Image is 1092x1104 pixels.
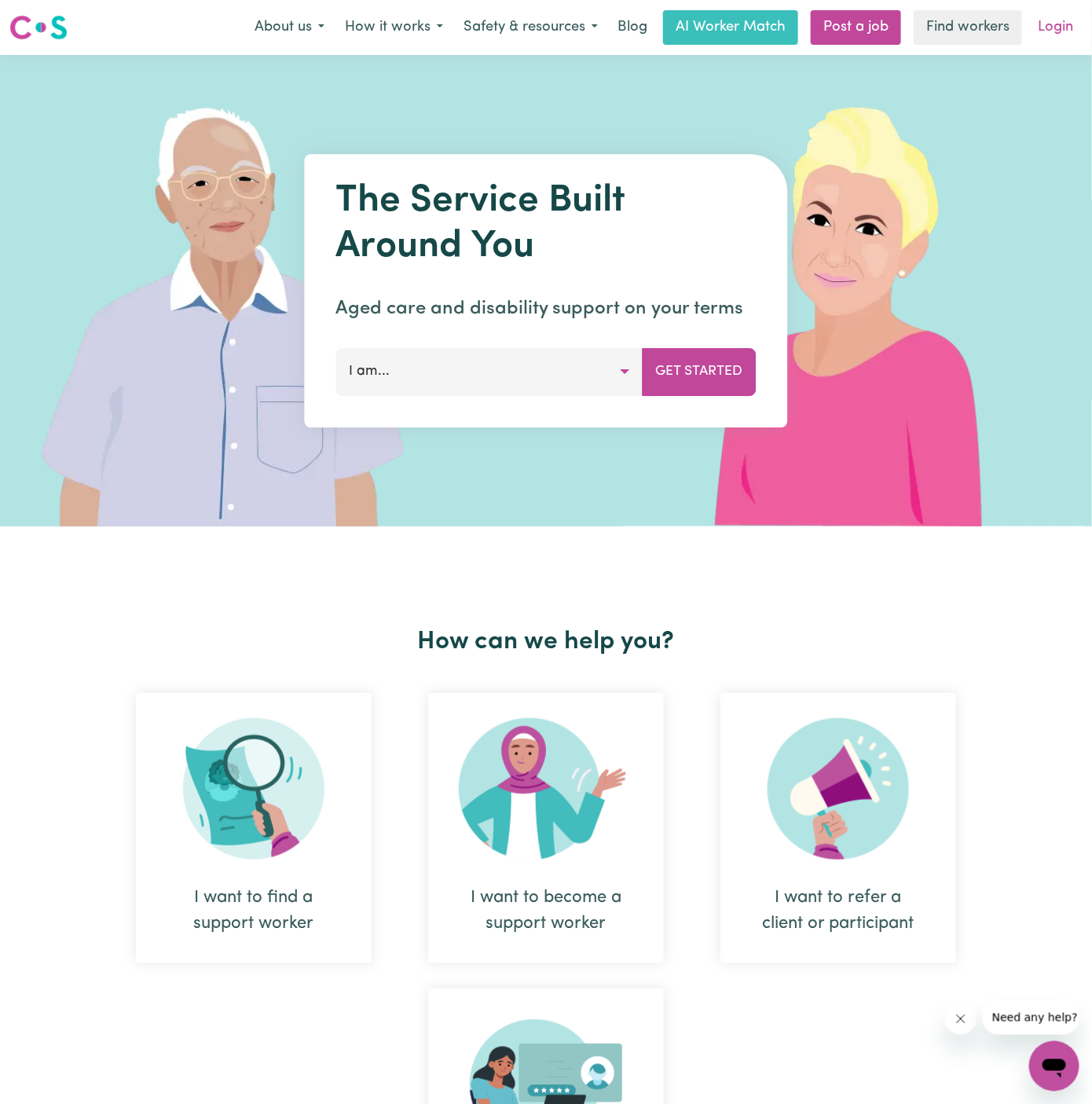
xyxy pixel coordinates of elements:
[428,693,664,963] div: I want to become a support worker
[663,10,798,45] a: AI Worker Match
[811,10,901,45] a: Post a job
[136,693,372,963] div: I want to find a support worker
[183,718,324,860] img: Search
[336,295,757,323] p: Aged care and disability support on your terms
[608,10,657,45] a: Blog
[174,885,334,937] div: I want to find a support worker
[720,693,956,963] div: I want to refer a client or participant
[945,1003,977,1035] iframe: Close message
[336,348,643,395] button: I am...
[466,885,626,937] div: I want to become a support worker
[335,11,453,44] button: How it works
[758,885,918,937] div: I want to refer a client or participant
[336,179,757,270] h1: The Service Built Around You
[244,11,335,44] button: About us
[453,11,608,44] button: Safety & resources
[459,718,633,860] img: Become Worker
[9,13,68,42] img: Careseekers logo
[983,1000,1079,1035] iframe: Message from company
[108,627,984,657] h2: How can we help you?
[1029,1041,1079,1091] iframe: Button to launch messaging window
[914,10,1022,45] a: Find workers
[9,9,68,46] a: Careseekers logo
[643,348,757,395] button: Get Started
[1028,10,1083,45] a: Login
[768,718,909,860] img: Refer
